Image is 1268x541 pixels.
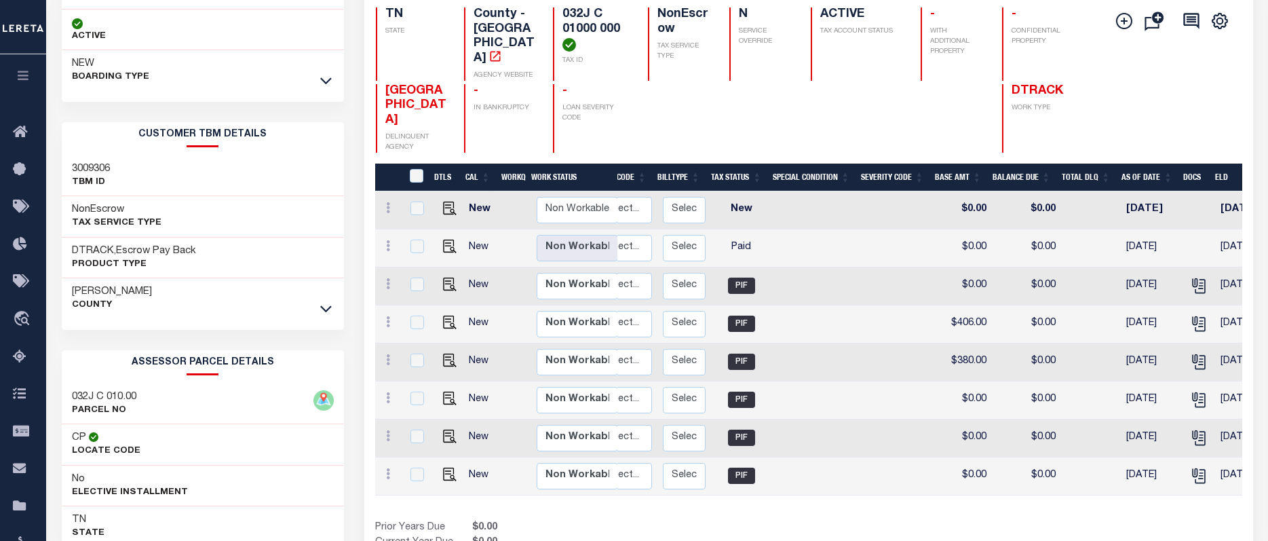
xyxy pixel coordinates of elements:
[375,521,469,536] td: Prior Years Due
[463,419,501,458] td: New
[1215,381,1266,419] td: [DATE]
[728,392,755,408] span: PIF
[934,267,992,305] td: $0.00
[1012,26,1074,47] p: CONFIDENTIAL PROPERTY
[72,472,85,486] h3: No
[1215,419,1266,458] td: [DATE]
[463,381,501,419] td: New
[1012,8,1016,20] span: -
[463,191,501,229] td: New
[463,458,501,496] td: New
[728,468,755,484] span: PIF
[463,343,501,381] td: New
[463,305,501,343] td: New
[657,7,713,37] h4: NonEscrow
[72,30,106,43] p: ACTIVE
[1121,305,1183,343] td: [DATE]
[992,419,1061,458] td: $0.00
[820,26,904,37] p: TAX ACCOUNT STATUS
[72,203,161,217] h3: NonEscrow
[987,164,1056,191] th: Balance Due: activate to sort column ascending
[728,430,755,446] span: PIF
[929,164,987,191] th: Base Amt: activate to sort column ascending
[856,164,929,191] th: Severity Code: activate to sort column ascending
[992,267,1061,305] td: $0.00
[930,26,986,57] p: WITH ADDITIONAL PROPERTY
[992,381,1061,419] td: $0.00
[72,285,152,299] h3: [PERSON_NAME]
[474,85,478,97] span: -
[385,26,448,37] p: STATE
[385,7,448,22] h4: TN
[1012,103,1074,113] p: WORK TYPE
[1012,85,1063,97] span: DTRACK
[1121,229,1183,267] td: [DATE]
[62,122,345,147] h2: CUSTOMER TBM DETAILS
[463,267,501,305] td: New
[934,381,992,419] td: $0.00
[72,299,152,312] p: County
[584,164,652,191] th: ReasonCode: activate to sort column ascending
[992,305,1061,343] td: $0.00
[562,56,632,66] p: TAX ID
[385,85,446,126] span: [GEOGRAPHIC_DATA]
[72,162,110,176] h3: 3009306
[934,343,992,381] td: $380.00
[562,7,632,52] h4: 032J C 01000 000
[1215,305,1266,343] td: [DATE]
[463,229,501,267] td: New
[1056,164,1116,191] th: Total DLQ: activate to sort column ascending
[1121,191,1183,229] td: [DATE]
[934,419,992,458] td: $0.00
[711,191,772,229] td: New
[62,350,345,375] h2: ASSESSOR PARCEL DETAILS
[934,458,992,496] td: $0.00
[1215,343,1266,381] td: [DATE]
[1121,381,1183,419] td: [DATE]
[474,7,536,66] h4: County - [GEOGRAPHIC_DATA]
[429,164,460,191] th: DTLS
[72,176,110,189] p: TBM ID
[401,164,429,191] th: &nbsp;
[562,103,632,124] p: LOAN SEVERITY CODE
[992,191,1061,229] td: $0.00
[72,71,149,84] p: BOARDING TYPE
[72,390,136,404] h3: 032J C 010.00
[72,527,104,540] p: State
[72,244,196,258] h3: DTRACK,Escrow Pay Back
[72,486,188,500] p: Elective Installment
[930,8,935,20] span: -
[711,229,772,267] td: Paid
[1215,458,1266,496] td: [DATE]
[562,85,567,97] span: -
[767,164,856,191] th: Special Condition: activate to sort column ascending
[526,164,617,191] th: Work Status
[72,404,136,417] p: PARCEL NO
[385,132,448,153] p: DELINQUENT AGENCY
[728,316,755,332] span: PIF
[1215,191,1266,229] td: [DATE]
[728,354,755,370] span: PIF
[1178,164,1210,191] th: Docs
[706,164,767,191] th: Tax Status: activate to sort column ascending
[474,103,536,113] p: IN BANKRUPTCY
[992,229,1061,267] td: $0.00
[496,164,526,191] th: WorkQ
[739,26,794,47] p: SERVICE OVERRIDE
[739,7,794,22] h4: N
[1215,229,1266,267] td: [DATE]
[934,305,992,343] td: $406.00
[72,217,161,230] p: Tax Service Type
[72,431,86,445] h3: CP
[72,513,104,527] h3: TN
[1116,164,1178,191] th: As of Date: activate to sort column ascending
[934,191,992,229] td: $0.00
[657,41,713,62] p: TAX SERVICE TYPE
[1121,419,1183,458] td: [DATE]
[1121,267,1183,305] td: [DATE]
[1121,343,1183,381] td: [DATE]
[469,521,500,536] span: $0.00
[992,458,1061,496] td: $0.00
[1215,267,1266,305] td: [DATE]
[72,57,149,71] h3: NEW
